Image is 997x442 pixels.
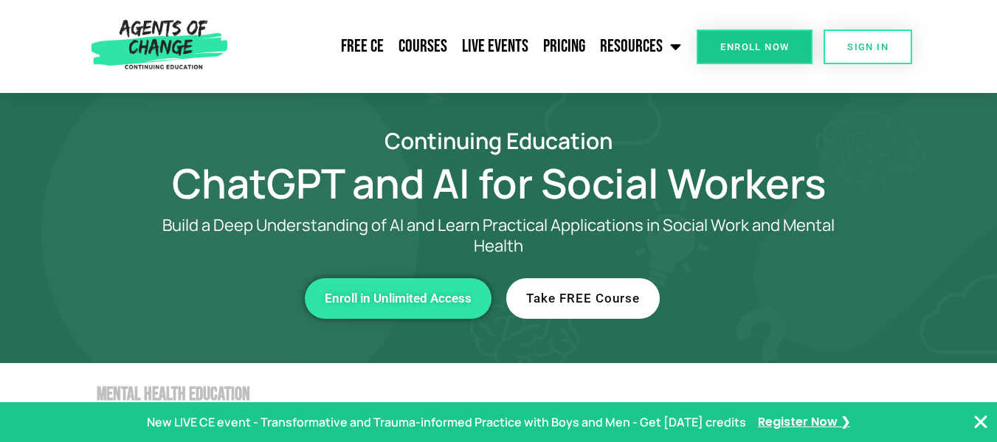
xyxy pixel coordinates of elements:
a: Pricing [536,28,593,65]
a: Enroll Now [697,30,813,64]
a: Take FREE Course [506,278,660,319]
a: Free CE [334,28,391,65]
a: Resources [593,28,689,65]
p: Build a Deep Understanding of AI and Learn Practical Applications in Social Work and Mental Health [137,215,860,256]
a: Register Now ❯ [758,412,850,433]
h2: Mental Health Education [97,385,920,404]
span: Enroll in Unlimited Access [325,292,472,305]
p: New LIVE CE event - Transformative and Trauma-informed Practice with Boys and Men - Get [DATE] cr... [147,412,746,433]
a: SIGN IN [824,30,912,64]
h2: Continuing Education [78,130,920,151]
span: Enroll Now [720,42,789,52]
a: Enroll in Unlimited Access [305,278,491,319]
a: Live Events [455,28,536,65]
a: Courses [391,28,455,65]
h1: ChatGPT and AI for Social Workers [78,166,920,200]
button: Close Banner [972,413,990,431]
nav: Menu [234,28,689,65]
span: SIGN IN [847,42,889,52]
span: Take FREE Course [526,292,640,305]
